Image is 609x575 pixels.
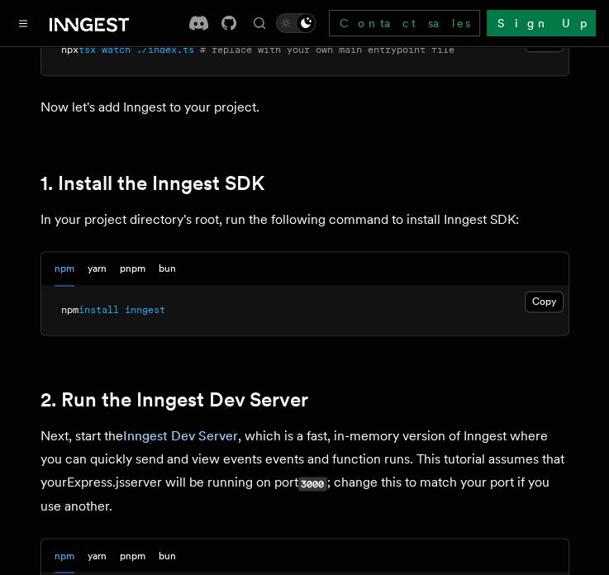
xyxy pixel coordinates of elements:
[120,252,145,286] button: pnpm
[55,252,74,286] button: npm
[200,44,454,55] span: # replace with your own main entrypoint file
[487,10,596,36] a: Sign Up
[329,10,480,36] a: Contact sales
[79,44,96,55] span: tsx
[88,252,107,286] button: yarn
[159,539,176,573] button: bun
[276,13,316,33] button: Toggle dark mode
[61,304,79,316] span: npm
[159,252,176,286] button: bun
[123,428,238,444] a: Inngest Dev Server
[13,13,33,33] button: Toggle navigation
[298,477,327,491] code: 3000
[40,208,569,231] p: In your project directory's root, run the following command to install Inngest SDK:
[40,172,264,195] a: 1. Install the Inngest SDK
[61,44,79,55] span: npx
[125,304,165,316] span: inngest
[55,539,74,573] button: npm
[40,388,308,411] a: 2. Run the Inngest Dev Server
[40,96,569,119] p: Now let's add Inngest to your project.
[40,425,569,518] p: Next, start the , which is a fast, in-memory version of Inngest where you can quickly send and vi...
[88,539,107,573] button: yarn
[136,44,194,55] span: ./index.ts
[525,291,564,312] button: Copy
[120,539,145,573] button: pnpm
[79,304,119,316] span: install
[250,13,269,33] button: Find something...
[102,44,131,55] span: watch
